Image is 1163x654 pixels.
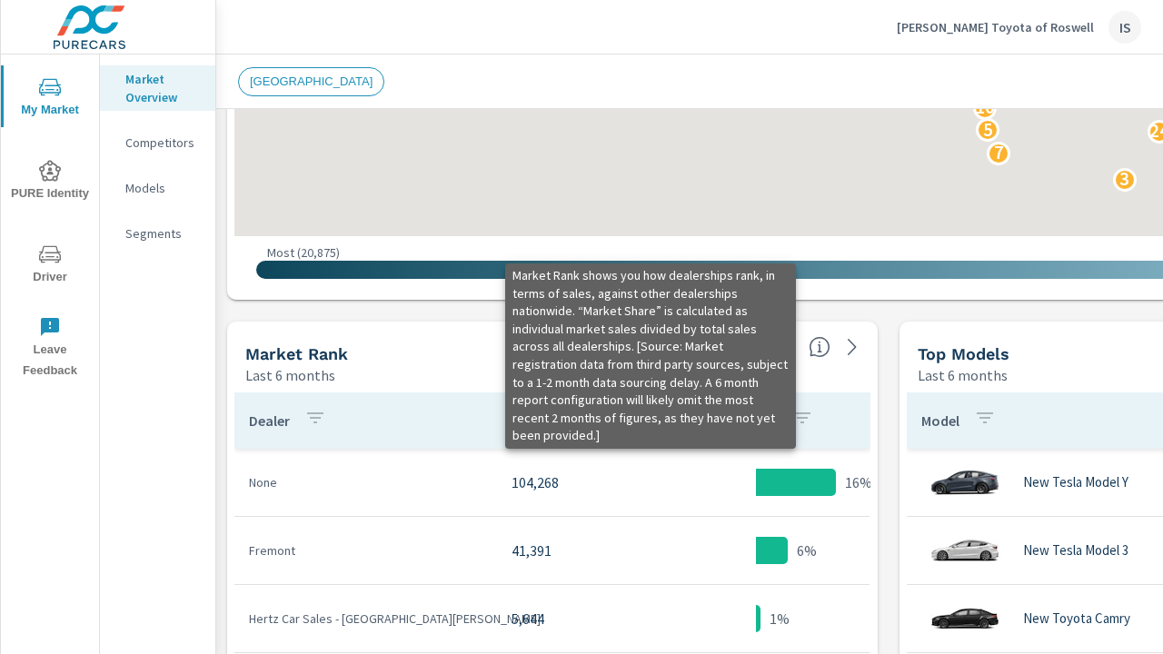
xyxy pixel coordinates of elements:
p: None [249,473,482,491]
h5: Market Rank [245,344,348,363]
a: See more details in report [838,332,867,362]
button: Make Fullscreen [772,332,801,362]
div: IS [1108,11,1141,44]
p: 16% [845,471,872,493]
div: Segments [100,220,215,247]
p: 5,644 [512,608,628,629]
p: 104,268 [512,471,628,493]
p: New Toyota Camry [1023,610,1130,627]
p: Market Overview [125,70,201,106]
h5: Top Models [918,344,1009,363]
p: Hertz Car Sales - [GEOGRAPHIC_DATA][PERSON_NAME] [249,609,482,628]
p: Last 6 months [245,364,335,386]
img: glamour [929,523,1001,578]
div: Competitors [100,129,215,156]
img: glamour [929,591,1001,646]
div: Models [100,174,215,202]
p: 7 [994,142,1004,163]
p: Dealer [249,411,290,430]
p: 3 [1119,168,1129,190]
p: 6% [797,540,817,561]
p: [PERSON_NAME] Toyota of Roswell [897,19,1094,35]
span: Driver [6,243,94,288]
div: Market Overview [100,65,215,111]
img: glamour [929,455,1001,510]
p: Model [921,411,959,430]
p: New Tesla Model 3 [1023,542,1128,559]
span: Leave Feedback [6,316,94,381]
p: 5 [983,119,993,141]
p: Sales [512,411,545,430]
span: My Market [6,76,94,121]
p: 1% [770,608,790,629]
div: nav menu [1,54,99,389]
p: Share of DMA [692,411,777,430]
p: Competitors [125,134,201,152]
p: 41,391 [512,540,628,561]
p: New Tesla Model Y [1023,474,1128,490]
span: PURE Identity [6,160,94,204]
span: [GEOGRAPHIC_DATA] [239,74,383,88]
p: Fremont [249,541,482,560]
p: Models [125,179,201,197]
p: Last 6 months [918,364,1008,386]
p: 10 [975,96,995,118]
p: Segments [125,224,201,243]
p: Most ( 20,875 ) [267,244,340,261]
